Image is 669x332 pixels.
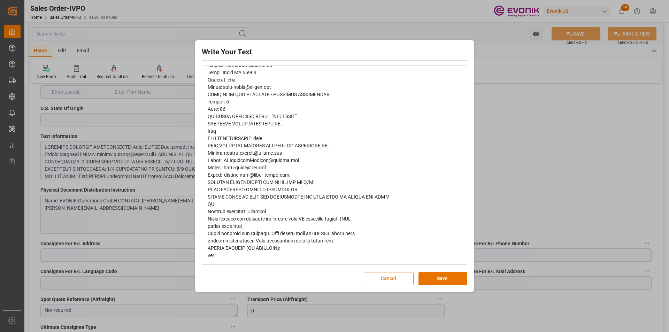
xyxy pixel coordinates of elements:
h2: Write Your Text [202,47,467,58]
button: Save [418,272,467,285]
button: Cancel [365,272,414,285]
